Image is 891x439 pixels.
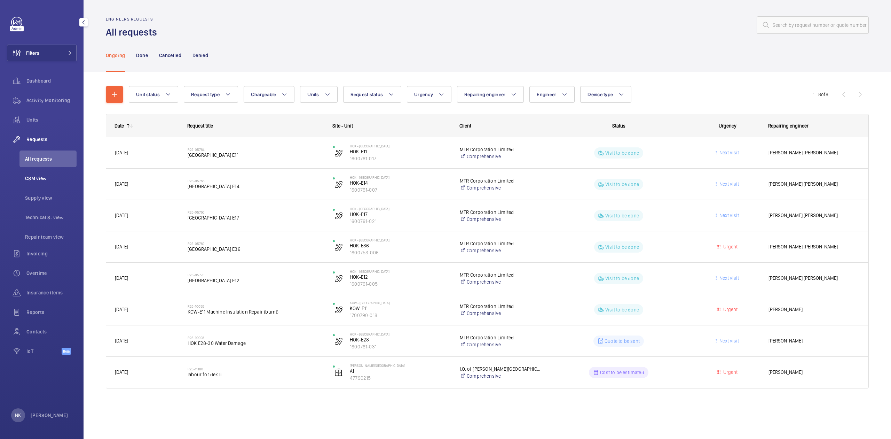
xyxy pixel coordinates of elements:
p: Visit to be done [605,244,639,251]
a: Comprehensive [460,310,542,317]
span: Dashboard [26,77,77,84]
span: CSM view [25,175,77,182]
span: KOW-E11 Machine Insulation Repair (burnt) [188,308,324,315]
a: Comprehensive [460,372,542,379]
input: Search by request number or quote number [757,16,869,34]
img: elevator.svg [334,368,343,377]
span: [GEOGRAPHIC_DATA] E14 [188,183,324,190]
span: Reports [26,309,77,316]
p: 47790215 [350,375,451,382]
p: Visit to be done [605,275,639,282]
span: Site - Unit [332,123,353,129]
span: Unit status [136,92,160,97]
span: [PERSON_NAME] [768,306,859,314]
button: Request status [343,86,402,103]
h2: R25-05764 [188,147,324,152]
span: Filters [26,49,39,56]
p: MTR Corporation Limited [460,271,542,278]
p: HOK - [GEOGRAPHIC_DATA] [350,207,451,211]
span: of [821,92,826,97]
img: escalator.svg [334,243,343,251]
span: [DATE] [115,338,128,344]
span: [PERSON_NAME] [PERSON_NAME] [768,274,859,282]
button: Chargeable [244,86,295,103]
span: [DATE] [115,369,128,375]
p: HOK - [GEOGRAPHIC_DATA] [350,332,451,336]
h2: R25-10095 [188,304,324,308]
button: Request type [184,86,238,103]
span: Units [26,116,77,123]
p: HOK - [GEOGRAPHIC_DATA] [350,175,451,179]
span: [DATE] [115,213,128,218]
span: Insurance items [26,289,77,296]
p: HOK - [GEOGRAPHIC_DATA] [350,144,451,148]
p: HOK-E36 [350,242,451,249]
span: [PERSON_NAME] [PERSON_NAME] [768,211,859,219]
span: Request title [187,123,213,129]
img: escalator.svg [334,211,343,220]
h1: All requests [106,26,161,39]
span: Status [612,123,625,129]
span: 1 - 8 8 [813,92,828,97]
p: HOK - [GEOGRAPHIC_DATA] [350,238,451,242]
span: [DATE] [115,181,128,187]
span: Requests [26,136,77,143]
p: HOK-E28 [350,336,451,343]
span: [PERSON_NAME] [768,337,859,345]
button: Repairing engineer [457,86,524,103]
p: HOK-E12 [350,274,451,280]
p: MTR Corporation Limited [460,240,542,247]
p: HOK-E11 [350,148,451,155]
span: [GEOGRAPHIC_DATA] E12 [188,277,324,284]
span: Urgent [722,307,738,312]
span: Next visit [718,338,739,344]
p: Quote to be sent [605,338,640,345]
p: 1600761-007 [350,186,451,193]
span: Beta [62,348,71,355]
img: escalator.svg [334,149,343,157]
span: [PERSON_NAME] [PERSON_NAME] [768,149,859,157]
a: Comprehensive [460,216,542,223]
img: escalator.svg [334,274,343,283]
h2: R25-11180 [188,367,324,371]
p: Ongoing [106,52,125,59]
h2: R25-10098 [188,336,324,340]
span: Next visit [718,181,739,187]
button: Filters [7,45,77,61]
button: Device type [580,86,631,103]
p: HOK - [GEOGRAPHIC_DATA] [350,269,451,274]
h2: R25-05769 [188,241,324,246]
p: Visit to be done [605,306,639,313]
a: Comprehensive [460,153,542,160]
p: [PERSON_NAME][GEOGRAPHIC_DATA] [350,363,451,368]
span: Units [307,92,319,97]
span: All requests [25,155,77,162]
span: HOK E28-30 Water Damage [188,340,324,347]
p: Done [136,52,148,59]
span: Urgency [414,92,433,97]
span: Next visit [718,150,739,155]
span: Device type [588,92,613,97]
p: 1600761-017 [350,155,451,162]
button: Units [300,86,337,103]
span: Repairing engineer [768,123,809,129]
p: MTR Corporation Limited [460,209,542,216]
span: Engineer [537,92,556,97]
p: I.O. of [PERSON_NAME][GEOGRAPHIC_DATA] [460,365,542,372]
p: NK [15,412,21,419]
span: Request type [191,92,220,97]
p: 1700790-018 [350,312,451,319]
a: Comprehensive [460,341,542,348]
span: labour for dek li [188,371,324,378]
h2: R25-05765 [188,179,324,183]
span: Invoicing [26,250,77,257]
p: KOW - [GEOGRAPHIC_DATA] [350,301,451,305]
span: Supply view [25,194,77,201]
h2: Engineers requests [106,17,161,22]
div: Date [115,123,124,129]
p: 1600761-031 [350,343,451,350]
p: MTR Corporation Limited [460,146,542,153]
span: [DATE] [115,244,128,249]
p: Denied [192,52,208,59]
span: [PERSON_NAME] [768,368,859,376]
